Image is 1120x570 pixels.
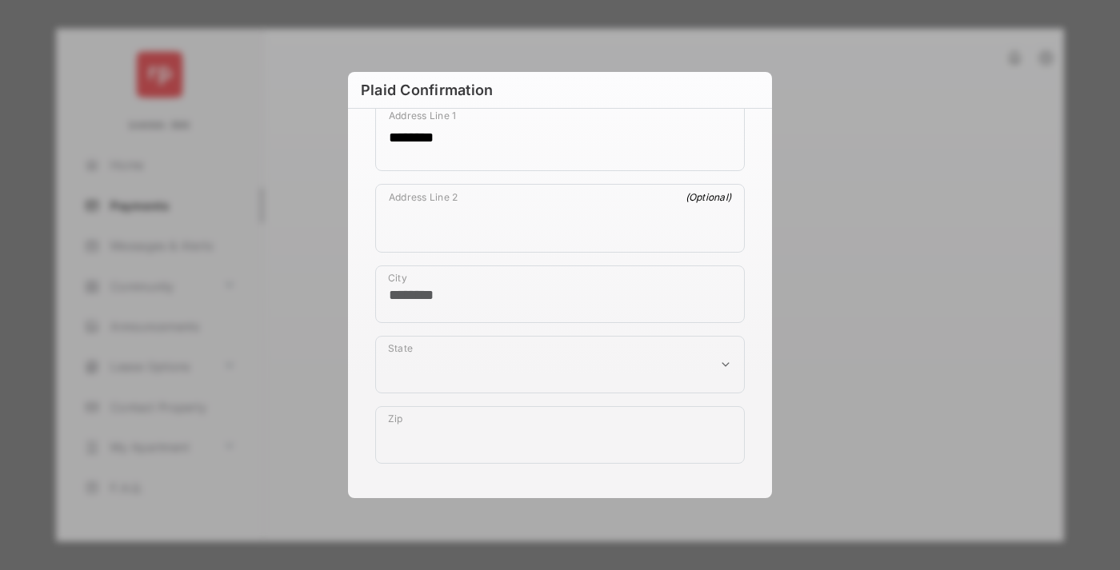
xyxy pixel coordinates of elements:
[375,102,745,171] div: payment_method_screening[postal_addresses][addressLine1]
[375,184,745,253] div: payment_method_screening[postal_addresses][addressLine2]
[375,406,745,464] div: payment_method_screening[postal_addresses][postalCode]
[375,265,745,323] div: payment_method_screening[postal_addresses][locality]
[375,336,745,393] div: payment_method_screening[postal_addresses][administrativeArea]
[348,72,772,109] h6: Plaid Confirmation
